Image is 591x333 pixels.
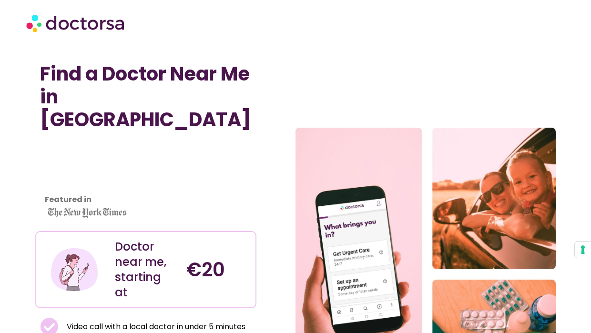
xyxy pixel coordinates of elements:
[40,62,252,131] h1: Find a Doctor Near Me in [GEOGRAPHIC_DATA]
[186,258,248,281] h4: €20
[50,245,99,294] img: Illustration depicting a young woman in a casual outfit, engaged with her smartphone. She has a p...
[575,242,591,258] button: Your consent preferences for tracking technologies
[45,194,92,205] strong: Featured in
[40,141,126,212] iframe: Customer reviews powered by Trustpilot
[115,239,177,300] div: Doctor near me, starting at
